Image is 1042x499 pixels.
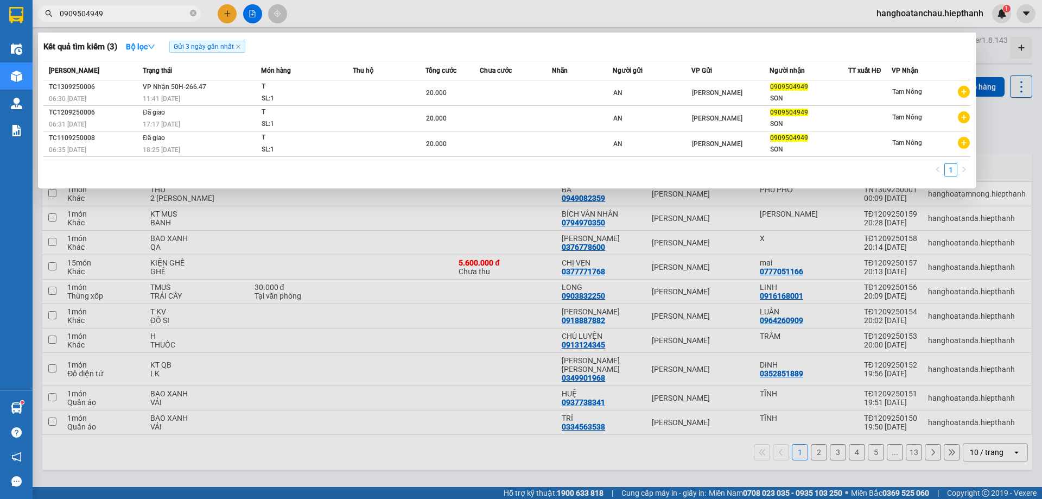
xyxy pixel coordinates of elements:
span: 18:25 [DATE] [143,146,180,154]
span: Tổng cước [425,67,456,74]
li: Previous Page [931,163,944,176]
span: Tam Nông [892,139,922,147]
input: Tìm tên, số ĐT hoặc mã đơn [60,8,188,20]
span: plus-circle [958,137,970,149]
div: SON [770,93,848,104]
span: close-circle [190,10,196,16]
span: close-circle [190,9,196,19]
span: Món hàng [261,67,291,74]
span: Gửi 3 ngày gần nhất [169,41,245,53]
img: logo-vxr [9,7,23,23]
span: plus-circle [958,111,970,123]
span: VP Nhận 50H-266.47 [143,83,206,91]
button: Bộ lọcdown [117,38,164,55]
span: Chưa cước [480,67,512,74]
span: message [11,476,22,487]
div: SL: 1 [262,93,343,105]
span: VP Gửi [691,67,712,74]
span: TT xuất HĐ [848,67,881,74]
span: Người nhận [770,67,805,74]
span: 06:30 [DATE] [49,95,86,103]
div: T [262,106,343,118]
div: TC1309250006 [49,81,139,93]
span: down [148,43,155,50]
span: 11:41 [DATE] [143,95,180,103]
span: question-circle [11,427,22,438]
span: Nhãn [552,67,568,74]
span: plus-circle [958,86,970,98]
span: right [961,166,967,173]
div: SL: 1 [262,118,343,130]
div: SON [770,144,848,155]
span: [PERSON_NAME] [692,89,742,97]
span: Đã giao [143,109,165,116]
span: 06:31 [DATE] [49,121,86,128]
span: Thu hộ [353,67,373,74]
strong: Bộ lọc [126,42,155,51]
div: SON [770,118,848,130]
span: Trạng thái [143,67,172,74]
div: T [262,81,343,93]
span: [PERSON_NAME] [692,140,742,148]
li: 1 [944,163,957,176]
div: AN [613,113,691,124]
span: 0909504949 [770,134,808,142]
span: left [935,166,941,173]
span: 0909504949 [770,83,808,91]
span: search [45,10,53,17]
img: solution-icon [11,125,22,136]
button: right [957,163,970,176]
img: warehouse-icon [11,402,22,414]
span: Tam Nông [892,113,922,121]
h3: Kết quả tìm kiếm ( 3 ) [43,41,117,53]
div: T [262,132,343,144]
span: 06:35 [DATE] [49,146,86,154]
div: AN [613,87,691,99]
span: [PERSON_NAME] [692,115,742,122]
span: 0909504949 [770,109,808,116]
span: 20.000 [426,115,447,122]
span: VP Nhận [892,67,918,74]
sup: 1 [21,401,24,404]
span: 20.000 [426,89,447,97]
span: [PERSON_NAME] [49,67,99,74]
div: AN [613,138,691,150]
div: TC1209250006 [49,107,139,118]
span: 20.000 [426,140,447,148]
div: SL: 1 [262,144,343,156]
span: Người gửi [613,67,643,74]
span: 17:17 [DATE] [143,121,180,128]
img: warehouse-icon [11,98,22,109]
span: Đã giao [143,134,165,142]
span: close [236,44,241,49]
img: warehouse-icon [11,43,22,55]
img: warehouse-icon [11,71,22,82]
span: notification [11,452,22,462]
div: TC1109250008 [49,132,139,144]
span: Tam Nông [892,88,922,96]
a: 1 [945,164,957,176]
li: Next Page [957,163,970,176]
button: left [931,163,944,176]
